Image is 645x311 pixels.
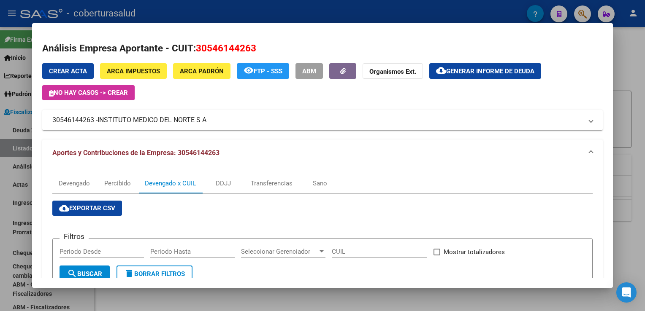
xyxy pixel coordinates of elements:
[302,67,316,75] span: ABM
[104,179,131,188] div: Percibido
[616,282,637,303] div: Open Intercom Messenger
[49,89,128,97] span: No hay casos -> Crear
[429,63,541,79] button: Generar informe de deuda
[100,63,167,79] button: ARCA Impuestos
[42,63,94,79] button: Crear Acta
[436,65,446,75] mat-icon: cloud_download
[444,247,505,257] span: Mostrar totalizadores
[313,179,327,188] div: Sano
[117,265,192,282] button: Borrar Filtros
[251,179,293,188] div: Transferencias
[254,67,282,75] span: FTP - SSS
[369,68,416,75] strong: Organismos Ext.
[67,270,102,278] span: Buscar
[244,65,254,75] mat-icon: remove_red_eye
[237,63,289,79] button: FTP - SSS
[295,63,323,79] button: ABM
[59,203,69,213] mat-icon: cloud_download
[180,67,224,75] span: ARCA Padrón
[60,232,89,241] h3: Filtros
[42,110,602,130] mat-expansion-panel-header: 30546144263 -INSTITUTO MEDICO DEL NORTE S A
[145,179,196,188] div: Devengado x CUIL
[42,85,135,100] button: No hay casos -> Crear
[241,248,318,255] span: Seleccionar Gerenciador
[98,115,206,125] span: INSTITUTO MEDICO DEL NORTE S A
[59,204,115,212] span: Exportar CSV
[52,201,122,216] button: Exportar CSV
[52,115,582,125] mat-panel-title: 30546144263 -
[42,139,602,166] mat-expansion-panel-header: Aportes y Contribuciones de la Empresa: 30546144263
[446,67,534,75] span: Generar informe de deuda
[52,149,220,157] span: Aportes y Contribuciones de la Empresa: 30546144263
[59,179,90,188] div: Devengado
[124,268,134,279] mat-icon: delete
[107,67,160,75] span: ARCA Impuestos
[216,179,231,188] div: DDJJ
[67,268,77,279] mat-icon: search
[60,265,110,282] button: Buscar
[42,41,602,56] h2: Análisis Empresa Aportante - CUIT:
[49,67,87,75] span: Crear Acta
[124,270,185,278] span: Borrar Filtros
[363,63,423,79] button: Organismos Ext.
[173,63,230,79] button: ARCA Padrón
[196,43,256,54] span: 30546144263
